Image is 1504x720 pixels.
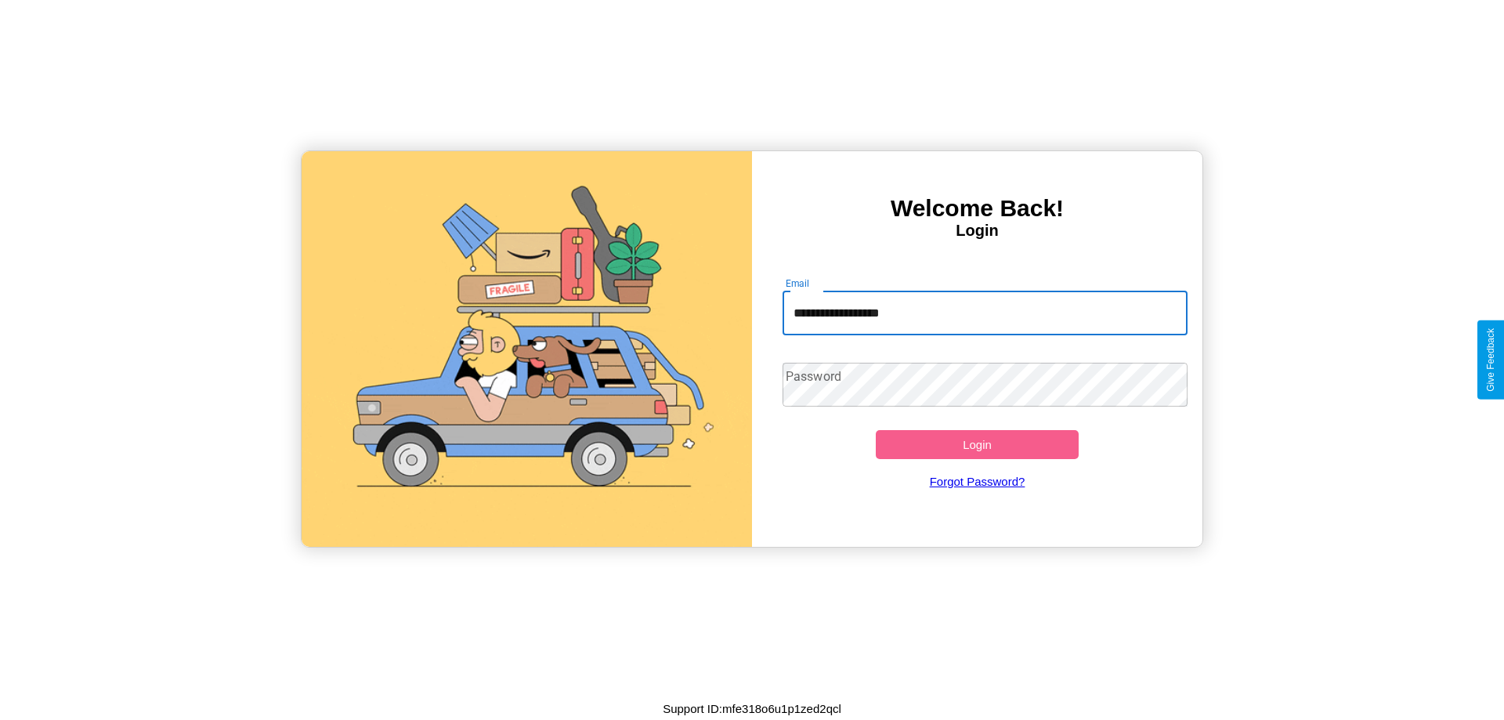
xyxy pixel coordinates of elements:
img: gif [302,151,752,547]
div: Give Feedback [1485,328,1496,392]
h4: Login [752,222,1202,240]
button: Login [876,430,1079,459]
label: Email [786,277,810,290]
a: Forgot Password? [775,459,1180,504]
h3: Welcome Back! [752,195,1202,222]
p: Support ID: mfe318o6u1p1zed2qcl [663,698,841,719]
